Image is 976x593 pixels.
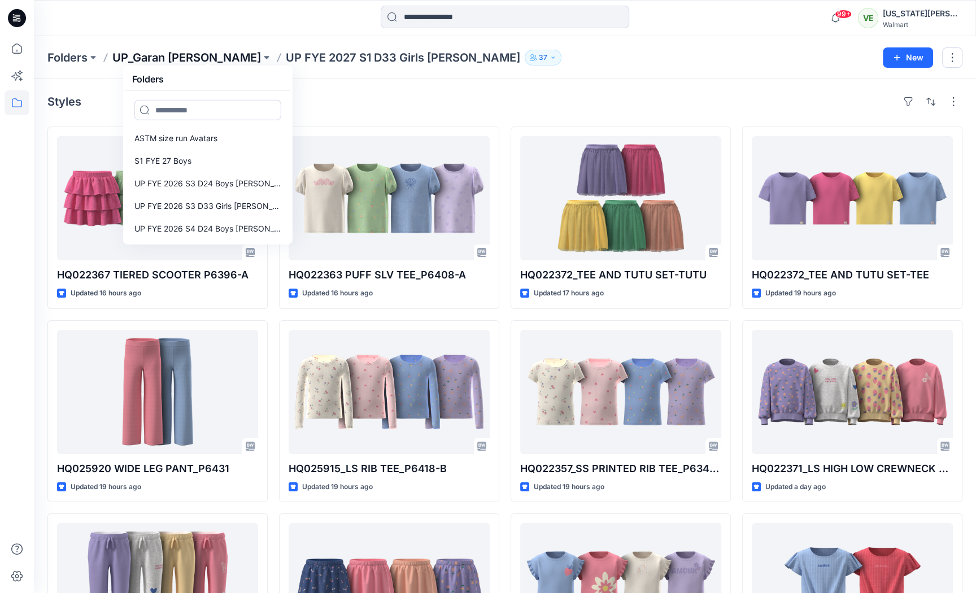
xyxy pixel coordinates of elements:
[858,8,878,28] div: VE
[71,287,141,299] p: Updated 16 hours ago
[128,195,288,217] a: UP FYE 2026 S3 D33 Girls [PERSON_NAME]
[752,136,953,260] a: HQ022372_TEE AND TUTU SET-TEE
[134,199,281,213] p: UP FYE 2026 S3 D33 Girls [PERSON_NAME]
[128,172,288,195] a: UP FYE 2026 S3 D24 Boys [PERSON_NAME]
[128,150,288,172] a: S1 FYE 27 Boys
[134,222,281,236] p: UP FYE 2026 S4 D24 Boys [PERSON_NAME]
[57,136,258,260] a: HQ022367 TIERED SCOOTER P6396-A
[134,132,217,145] p: ASTM size run Avatars
[765,287,836,299] p: Updated 19 hours ago
[520,461,721,477] p: HQ022357_SS PRINTED RIB TEE_P6347-B
[134,154,191,168] p: S1 FYE 27 Boys
[302,287,373,299] p: Updated 16 hours ago
[525,50,561,66] button: 37
[128,127,288,150] a: ASTM size run Avatars
[520,330,721,454] a: HQ022357_SS PRINTED RIB TEE_P6347-B
[289,461,490,477] p: HQ025915_LS RIB TEE_P6418-B
[47,50,88,66] a: Folders
[134,177,281,190] p: UP FYE 2026 S3 D24 Boys [PERSON_NAME]
[128,217,288,240] a: UP FYE 2026 S4 D24 Boys [PERSON_NAME]
[520,136,721,260] a: HQ022372_TEE AND TUTU SET-TUTU
[752,330,953,454] a: HQ022371_LS HIGH LOW CREWNECK SWEATSHIRT_P6440-A
[47,95,81,108] h4: Styles
[534,287,604,299] p: Updated 17 hours ago
[289,267,490,283] p: HQ022363 PUFF SLV TEE_P6408-A
[289,330,490,454] a: HQ025915_LS RIB TEE_P6418-B
[57,461,258,477] p: HQ025920 WIDE LEG PANT_P6431
[835,10,852,19] span: 99+
[57,330,258,454] a: HQ025920 WIDE LEG PANT_P6431
[71,481,141,493] p: Updated 19 hours ago
[752,267,953,283] p: HQ022372_TEE AND TUTU SET-TEE
[286,50,520,66] p: UP FYE 2027 S1 D33 Girls [PERSON_NAME]
[883,47,933,68] button: New
[57,267,258,283] p: HQ022367 TIERED SCOOTER P6396-A
[302,481,373,493] p: Updated 19 hours ago
[289,136,490,260] a: HQ022363 PUFF SLV TEE_P6408-A
[112,50,261,66] a: UP_Garan [PERSON_NAME]
[765,481,826,493] p: Updated a day ago
[534,481,604,493] p: Updated 19 hours ago
[752,461,953,477] p: HQ022371_LS HIGH LOW CREWNECK SWEATSHIRT_P6440-A
[125,68,171,90] h5: Folders
[520,267,721,283] p: HQ022372_TEE AND TUTU SET-TUTU
[883,20,962,29] div: Walmart
[128,240,288,263] a: UP FYE 2026 S4 D33 Girls [PERSON_NAME]
[883,7,962,20] div: [US_STATE][PERSON_NAME]
[539,51,547,64] p: 37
